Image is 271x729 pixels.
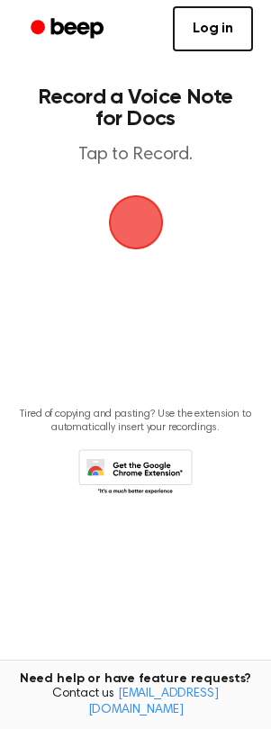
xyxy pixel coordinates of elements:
[18,12,120,47] a: Beep
[14,408,257,435] p: Tired of copying and pasting? Use the extension to automatically insert your recordings.
[11,687,260,718] span: Contact us
[173,6,253,51] a: Log in
[88,688,219,716] a: [EMAIL_ADDRESS][DOMAIN_NAME]
[109,195,163,249] img: Beep Logo
[32,86,239,130] h1: Record a Voice Note for Docs
[32,144,239,166] p: Tap to Record.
